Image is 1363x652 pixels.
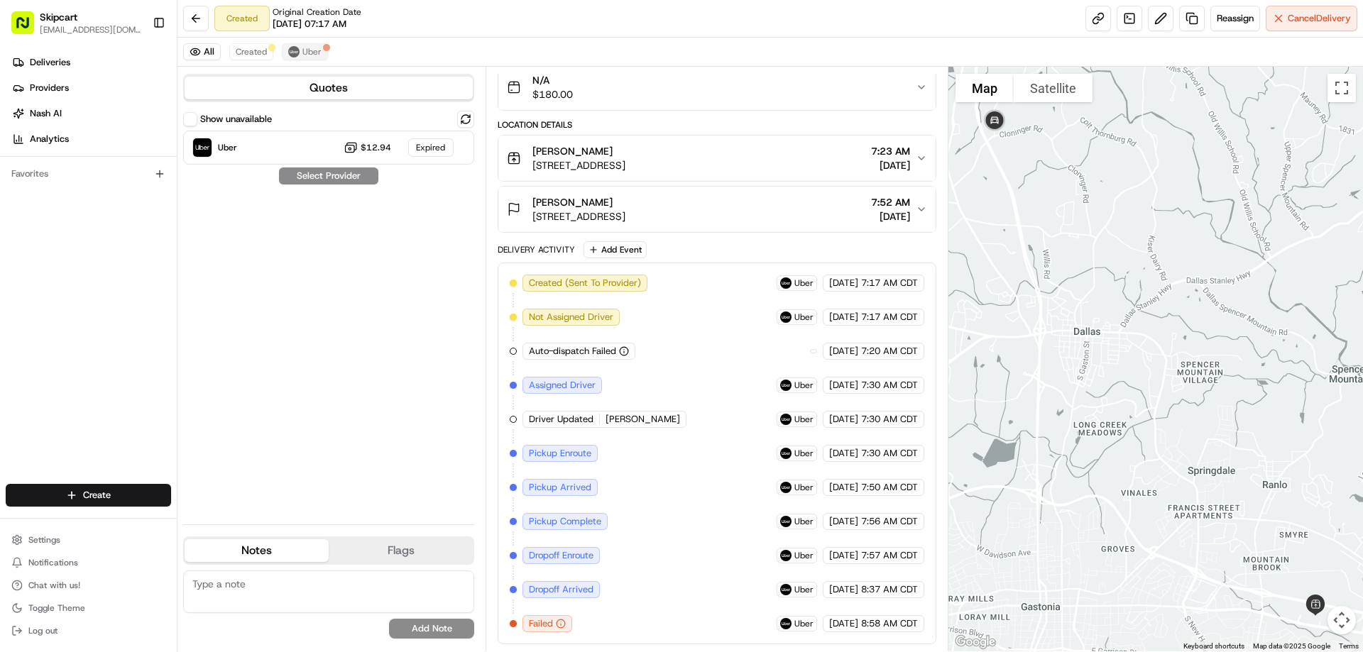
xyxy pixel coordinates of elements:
[1253,642,1330,650] span: Map data ©2025 Google
[780,277,792,289] img: uber-new-logo.jpeg
[6,162,171,185] div: Favorites
[408,138,454,157] div: Expired
[14,14,43,43] img: Nash
[529,549,593,562] span: Dropoff Enroute
[1339,642,1359,650] a: Terms (opens in new tab)
[861,277,918,289] span: 7:17 AM CDT
[861,413,918,426] span: 7:30 AM CDT
[6,6,147,40] button: Skipcart[EMAIL_ADDRESS][DOMAIN_NAME]
[780,482,792,493] img: uber-new-logo.jpeg
[329,539,473,562] button: Flags
[273,6,361,18] span: Original Creation Date
[529,379,596,392] span: Assigned Driver
[30,82,69,94] span: Providers
[14,207,26,219] div: 📗
[28,625,58,636] span: Log out
[218,142,237,153] span: Uber
[952,633,999,651] a: Open this area in Google Maps (opens a new window)
[780,584,792,595] img: uber-new-logo.jpeg
[532,87,573,101] span: $180.00
[861,481,918,494] span: 7:50 AM CDT
[794,414,814,425] span: Uber
[829,311,858,324] span: [DATE]
[861,617,918,630] span: 8:58 AM CDT
[794,516,814,527] span: Uber
[829,447,858,460] span: [DATE]
[829,549,858,562] span: [DATE]
[532,144,613,158] span: [PERSON_NAME]
[83,489,111,502] span: Create
[236,46,267,57] span: Created
[529,277,641,289] span: Created (Sent To Provider)
[529,311,613,324] span: Not Assigned Driver
[871,158,910,172] span: [DATE]
[6,530,171,550] button: Settings
[6,484,171,507] button: Create
[6,598,171,618] button: Toggle Theme
[30,133,69,145] span: Analytics
[829,617,858,630] span: [DATE]
[829,515,858,528] span: [DATE]
[134,206,228,220] span: API Documentation
[241,140,258,157] button: Start new chat
[780,516,792,527] img: uber-new-logo.jpeg
[794,277,814,289] span: Uber
[282,43,328,60] button: Uber
[273,18,346,31] span: [DATE] 07:17 AM
[141,241,172,251] span: Pylon
[6,128,177,150] a: Analytics
[829,481,858,494] span: [DATE]
[861,583,918,596] span: 8:37 AM CDT
[498,119,936,131] div: Location Details
[1014,74,1093,102] button: Show satellite imagery
[584,241,647,258] button: Add Event
[6,51,177,74] a: Deliveries
[794,618,814,629] span: Uber
[1183,641,1244,651] button: Keyboard shortcuts
[9,200,114,226] a: 📗Knowledge Base
[14,136,40,161] img: 1736555255976-a54dd68f-1ca7-489b-9aae-adbdc363a1c4
[529,515,601,528] span: Pickup Complete
[529,413,593,426] span: Driver Updated
[861,379,918,392] span: 7:30 AM CDT
[498,65,935,110] button: N/A$180.00
[1328,74,1356,102] button: Toggle fullscreen view
[871,209,910,223] span: [DATE]
[40,10,77,24] button: Skipcart
[529,345,616,358] span: Auto-dispatch Failed
[30,56,70,69] span: Deliveries
[28,580,80,591] span: Chat with us!
[6,621,171,641] button: Log out
[780,618,792,629] img: uber-new-logo.jpeg
[183,43,221,60] button: All
[1210,6,1260,31] button: Reassign
[498,244,575,255] div: Delivery Activity
[829,379,858,392] span: [DATE]
[40,24,141,35] button: [EMAIL_ADDRESS][DOMAIN_NAME]
[861,549,918,562] span: 7:57 AM CDT
[861,345,918,358] span: 7:20 AM CDT
[532,73,573,87] span: N/A
[794,584,814,595] span: Uber
[288,46,300,57] img: uber-new-logo.jpeg
[1217,12,1254,25] span: Reassign
[871,195,910,209] span: 7:52 AM
[100,240,172,251] a: Powered byPylon
[6,77,177,99] a: Providers
[6,102,177,125] a: Nash AI
[120,207,131,219] div: 💻
[794,448,814,459] span: Uber
[529,447,591,460] span: Pickup Enroute
[28,534,60,546] span: Settings
[794,550,814,561] span: Uber
[529,617,553,630] span: Failed
[1328,606,1356,634] button: Map camera controls
[28,602,85,614] span: Toggle Theme
[185,539,329,562] button: Notes
[200,113,272,126] label: Show unavailable
[229,43,273,60] button: Created
[37,92,234,106] input: Clear
[780,311,792,323] img: uber-new-logo.jpeg
[361,142,391,153] span: $12.94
